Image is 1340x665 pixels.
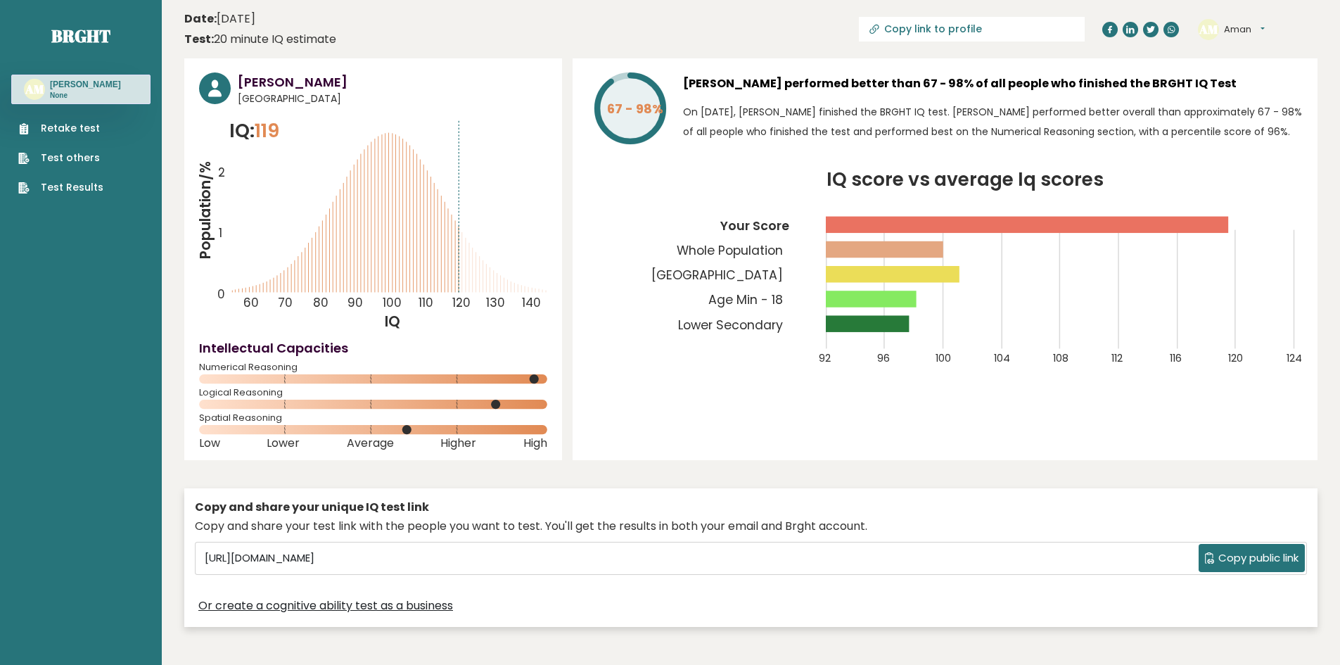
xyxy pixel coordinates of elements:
text: AM [25,81,44,97]
h3: [PERSON_NAME] [238,72,547,91]
tspan: 140 [522,294,541,311]
button: Copy public link [1199,544,1305,572]
tspan: 96 [877,351,890,365]
tspan: 124 [1287,351,1302,365]
tspan: 90 [347,294,363,311]
span: Copy public link [1218,550,1298,566]
tspan: 60 [243,294,259,311]
span: Average [347,441,394,446]
tspan: 104 [994,351,1010,365]
div: 20 minute IQ estimate [184,31,336,48]
span: [GEOGRAPHIC_DATA] [238,91,547,106]
button: Aman [1224,23,1265,37]
a: Test others [18,151,103,165]
text: AM [1199,20,1218,37]
p: On [DATE], [PERSON_NAME] finished the BRGHT IQ test. [PERSON_NAME] performed better overall than ... [683,102,1303,141]
a: Brght [51,25,110,47]
p: IQ: [229,117,279,145]
tspan: Age Min - 18 [708,291,783,308]
tspan: Lower Secondary [678,317,783,334]
tspan: 116 [1170,351,1182,365]
b: Test: [184,31,214,47]
tspan: 0 [217,286,225,303]
tspan: Whole Population [677,242,783,259]
a: Test Results [18,180,103,195]
tspan: 70 [278,294,293,311]
tspan: 67 - 98% [607,100,663,118]
tspan: 92 [819,351,831,365]
tspan: 2 [218,165,225,182]
a: Or create a cognitive ability test as a business [198,597,453,614]
h3: [PERSON_NAME] [50,79,121,90]
span: Low [199,441,220,446]
span: Higher [440,441,476,446]
tspan: 80 [313,294,328,311]
tspan: [GEOGRAPHIC_DATA] [651,267,783,284]
time: [DATE] [184,11,255,27]
tspan: IQ score vs average Iq scores [827,166,1104,192]
a: Retake test [18,121,103,136]
p: None [50,91,121,101]
tspan: 100 [936,351,951,365]
tspan: 108 [1053,351,1068,365]
tspan: 130 [487,294,506,311]
tspan: IQ [385,312,401,331]
tspan: Population/% [196,161,215,260]
span: High [523,441,547,446]
tspan: 120 [452,294,471,311]
tspan: 100 [383,294,402,311]
b: Date: [184,11,217,27]
span: 119 [255,118,279,144]
tspan: 110 [419,294,433,311]
h4: Intellectual Capacities [199,338,547,357]
span: Lower [267,441,300,446]
tspan: Your Score [720,217,789,234]
span: Spatial Reasoning [199,415,547,421]
div: Copy and share your test link with the people you want to test. You'll get the results in both yo... [195,518,1307,535]
span: Logical Reasoning [199,390,547,395]
tspan: 1 [219,224,222,241]
h3: [PERSON_NAME] performed better than 67 - 98% of all people who finished the BRGHT IQ Test [683,72,1303,95]
div: Copy and share your unique IQ test link [195,499,1307,516]
tspan: 120 [1228,351,1243,365]
tspan: 112 [1111,351,1123,365]
span: Numerical Reasoning [199,365,547,370]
